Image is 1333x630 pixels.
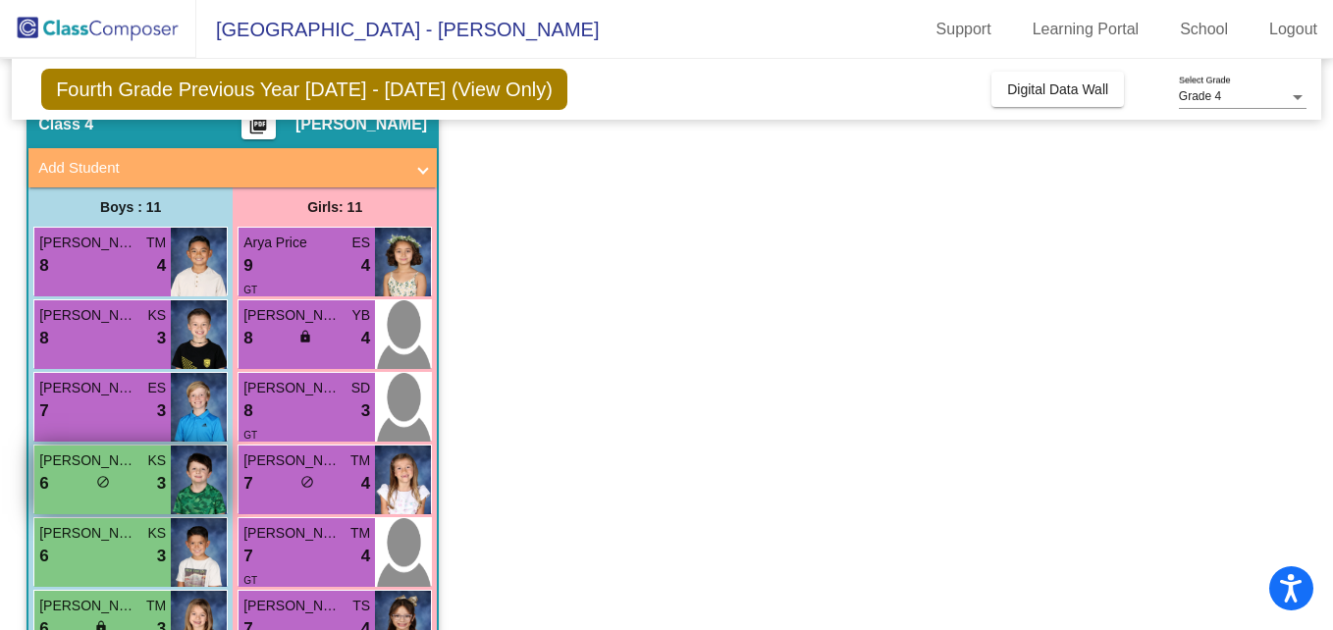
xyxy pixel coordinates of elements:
[243,596,342,616] span: [PERSON_NAME]
[243,253,252,279] span: 9
[157,253,166,279] span: 4
[243,430,257,441] span: GT
[243,450,342,471] span: [PERSON_NAME]
[243,523,342,544] span: [PERSON_NAME]
[38,115,93,134] span: Class 4
[96,475,110,489] span: do_not_disturb_alt
[351,233,370,253] span: ES
[921,14,1007,45] a: Support
[39,253,48,279] span: 8
[157,471,166,497] span: 3
[361,253,370,279] span: 4
[41,69,567,110] span: Fourth Grade Previous Year [DATE] - [DATE] (View Only)
[1007,81,1108,97] span: Digital Data Wall
[39,450,137,471] span: [PERSON_NAME]
[243,544,252,569] span: 7
[361,398,370,424] span: 3
[243,326,252,351] span: 8
[243,305,342,326] span: [PERSON_NAME]
[28,187,233,227] div: Boys : 11
[39,398,48,424] span: 7
[350,450,370,471] span: TM
[157,398,166,424] span: 3
[146,233,166,253] span: TM
[39,523,137,544] span: [PERSON_NAME]
[39,596,137,616] span: [PERSON_NAME]
[991,72,1124,107] button: Digital Data Wall
[39,326,48,351] span: 8
[243,398,252,424] span: 8
[1179,89,1221,103] span: Grade 4
[243,285,257,295] span: GT
[39,378,137,398] span: [PERSON_NAME]
[243,233,342,253] span: Arya Price
[147,378,166,398] span: ES
[352,596,370,616] span: TS
[351,378,370,398] span: SD
[361,326,370,351] span: 4
[1017,14,1155,45] a: Learning Portal
[146,596,166,616] span: TM
[39,233,137,253] span: [PERSON_NAME]
[157,544,166,569] span: 3
[147,523,166,544] span: KS
[147,305,166,326] span: KS
[241,110,276,139] button: Print Students Details
[233,187,437,227] div: Girls: 11
[1253,14,1333,45] a: Logout
[28,148,437,187] mat-expansion-panel-header: Add Student
[39,471,48,497] span: 6
[38,157,403,180] mat-panel-title: Add Student
[295,115,427,134] span: [PERSON_NAME]
[157,326,166,351] span: 3
[246,116,270,143] mat-icon: picture_as_pdf
[243,471,252,497] span: 7
[350,523,370,544] span: TM
[243,378,342,398] span: [PERSON_NAME]
[147,450,166,471] span: KS
[39,544,48,569] span: 6
[298,330,312,343] span: lock
[243,575,257,586] span: GT
[1164,14,1244,45] a: School
[351,305,370,326] span: YB
[300,475,314,489] span: do_not_disturb_alt
[196,14,599,45] span: [GEOGRAPHIC_DATA] - [PERSON_NAME]
[361,544,370,569] span: 4
[361,471,370,497] span: 4
[39,305,137,326] span: [PERSON_NAME]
